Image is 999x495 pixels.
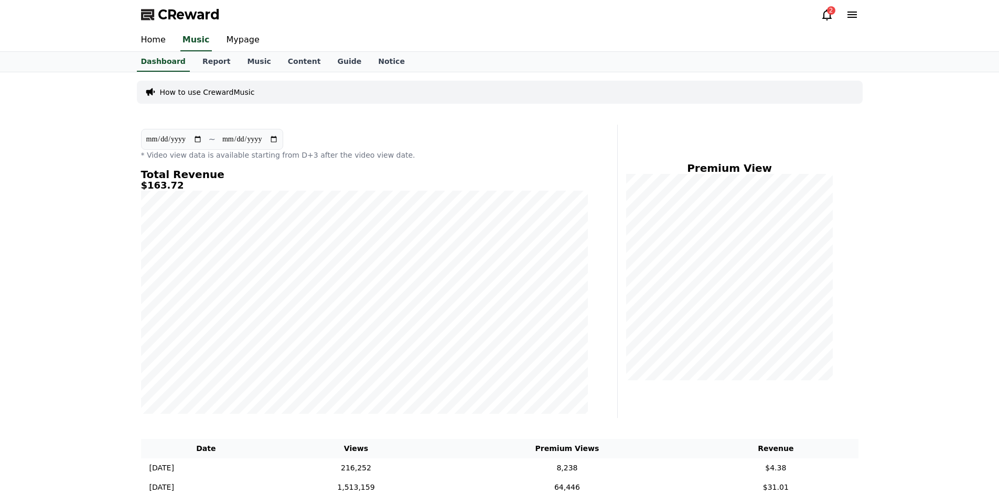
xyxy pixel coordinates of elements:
a: Content [280,52,329,72]
th: Date [141,439,272,458]
p: [DATE] [149,482,174,493]
p: ~ [209,133,216,146]
th: Views [271,439,441,458]
h5: $163.72 [141,180,588,191]
a: Home [133,29,174,51]
a: 2 [821,8,833,21]
div: 2 [827,6,835,15]
p: * Video view data is available starting from D+3 after the video view date. [141,150,588,160]
a: Report [194,52,239,72]
a: Guide [329,52,370,72]
a: How to use CrewardMusic [160,87,255,97]
td: $4.38 [693,458,858,478]
h4: Premium View [626,162,833,174]
th: Premium Views [441,439,693,458]
a: CReward [141,6,220,23]
span: CReward [158,6,220,23]
th: Revenue [693,439,858,458]
a: Music [180,29,212,51]
a: Mypage [218,29,268,51]
td: 8,238 [441,458,693,478]
a: Music [239,52,279,72]
p: [DATE] [149,463,174,474]
a: Notice [370,52,413,72]
td: 216,252 [271,458,441,478]
h4: Total Revenue [141,169,588,180]
a: Dashboard [137,52,190,72]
